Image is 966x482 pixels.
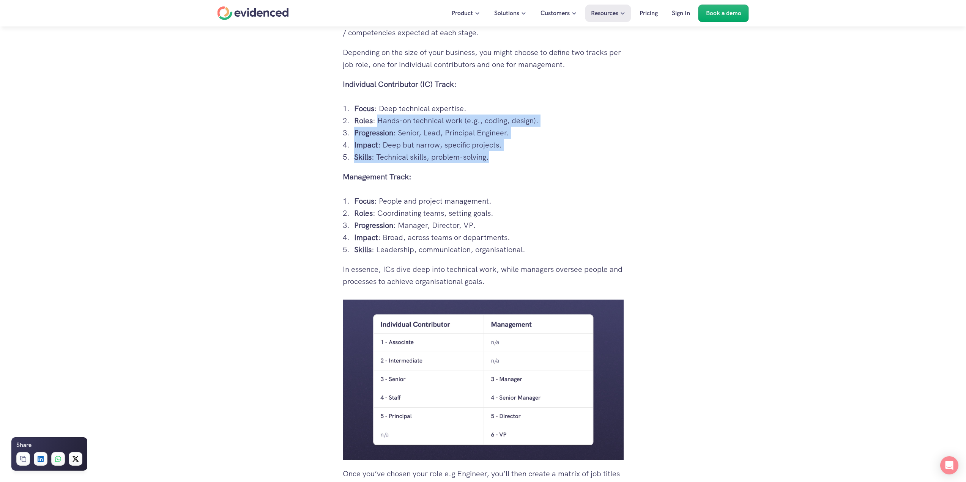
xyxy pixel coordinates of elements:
[640,8,658,18] p: Pricing
[354,220,393,230] strong: Progression
[354,219,624,231] p: : Manager, Director, VP.
[591,8,618,18] p: Resources
[666,5,696,22] a: Sign In
[354,232,378,242] strong: Impact
[698,5,749,22] a: Book a demo
[672,8,690,18] p: Sign In
[343,263,624,287] p: In essence, ICs dive deep into technical work, while managers oversee people and processes to ach...
[354,104,374,113] strong: Focus
[354,208,373,218] strong: Roles
[16,440,32,450] h6: Share
[354,127,624,139] p: : Senior, Lead, Principal Engineer.
[343,300,624,460] img: Levels for IC & management
[354,195,624,207] p: : People and project management.
[354,139,624,151] p: : Deep but narrow, specific projects.
[343,172,411,182] strong: Management Track:
[354,243,624,256] p: : Leadership, communication, organisational.
[354,207,624,219] p: : Coordinating teams, setting goals.
[354,102,624,115] p: : Deep technical expertise.
[354,152,372,162] strong: Skills
[343,46,624,71] p: Depending on the size of your business, you might choose to define two tracks per job role, one f...
[354,116,373,126] strong: Roles
[354,140,378,150] strong: Impact
[354,196,374,206] strong: Focus
[354,245,372,254] strong: Skills
[494,8,519,18] p: Solutions
[940,456,958,474] div: Open Intercom Messenger
[452,8,473,18] p: Product
[541,8,570,18] p: Customers
[354,151,624,163] p: : Technical skills, problem-solving.
[217,6,289,20] a: Home
[354,128,393,138] strong: Progression
[343,79,457,89] strong: Individual Contributor (IC) Track:
[706,8,741,18] p: Book a demo
[354,231,624,243] p: : Broad, across teams or departments.
[354,115,624,127] p: : Hands-on technical work (e.g., coding, design).
[634,5,663,22] a: Pricing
